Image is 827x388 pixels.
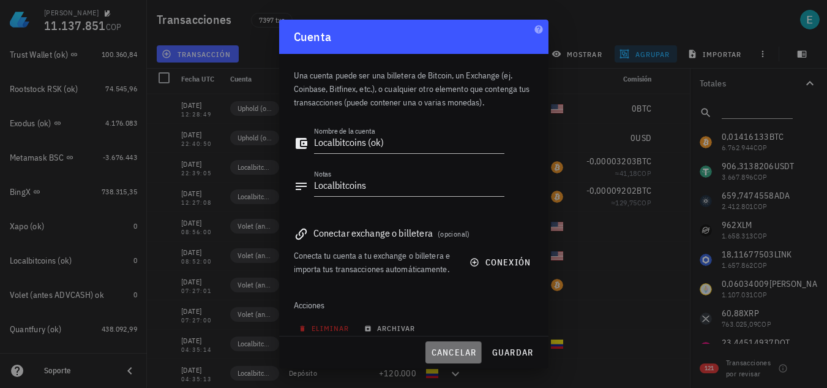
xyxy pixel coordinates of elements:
label: Notas [314,169,332,178]
div: Conectar exchange o billetera [294,224,534,242]
span: eliminar [301,324,350,333]
button: archivar [359,320,423,337]
button: cancelar [425,341,481,363]
label: Nombre de la cuenta [314,126,375,135]
span: archivar [367,324,416,333]
div: Una cuenta puede ser una billetera de Bitcoin, un Exchange (ej. Coinbase, Bitfinex, etc.), o cual... [294,54,534,116]
div: Acciones [294,291,534,320]
div: Cuenta [279,20,548,54]
button: conexión [462,251,541,273]
span: cancelar [430,347,476,358]
span: conexión [472,257,531,268]
button: guardar [487,341,539,363]
span: (opcional) [438,229,470,238]
span: guardar [492,347,534,358]
div: Conecta tu cuenta a tu exchange o billetera e importa tus transacciones automáticamente. [294,249,455,276]
button: eliminar [294,320,357,337]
